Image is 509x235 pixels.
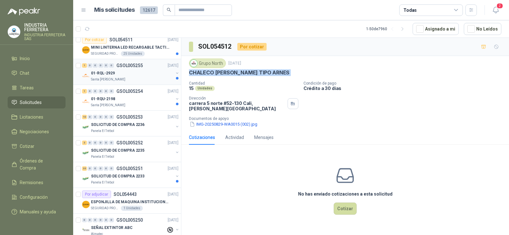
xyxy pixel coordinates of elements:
[93,89,98,93] div: 0
[334,203,357,215] button: Cotizar
[8,126,66,138] a: Negociaciones
[98,115,103,119] div: 0
[198,42,232,52] h3: SOL054512
[82,201,90,208] img: Company Logo
[91,180,114,185] p: Panela El Trébol
[109,141,114,145] div: 0
[91,199,170,205] p: ESPONJILLA DE MAQUINA INSTITUCIONAL-NEGRA X 12 UNIDADES
[20,157,59,171] span: Órdenes de Compra
[20,208,56,215] span: Manuales y ayuda
[82,63,87,68] div: 1
[98,89,103,93] div: 0
[82,218,87,222] div: 0
[190,60,197,67] img: Company Logo
[116,166,143,171] p: GSOL005251
[20,128,49,135] span: Negociaciones
[189,134,215,141] div: Cotizaciones
[20,143,34,150] span: Cotizar
[87,218,92,222] div: 0
[189,86,194,91] p: 15
[93,115,98,119] div: 0
[91,122,144,128] p: SOLICITUD DE COMPRA 2236
[94,5,135,15] h1: Mis solicitudes
[225,134,244,141] div: Actividad
[93,218,98,222] div: 0
[168,191,178,197] p: [DATE]
[168,166,178,172] p: [DATE]
[20,84,34,91] span: Tareas
[109,115,114,119] div: 0
[82,113,180,134] a: 10 0 0 0 0 0 GSOL005253[DATE] Company LogoSOLICITUD DE COMPRA 2236Panela El Trébol
[82,46,90,54] img: Company Logo
[189,100,285,111] p: carrera 5 norte #52-130 Cali , [PERSON_NAME][GEOGRAPHIC_DATA]
[121,51,145,56] div: 25 Unidades
[109,89,114,93] div: 0
[8,26,20,38] img: Company Logo
[93,141,98,145] div: 0
[82,175,90,183] img: Company Logo
[91,128,114,134] p: Panela El Trébol
[93,166,98,171] div: 0
[189,96,285,100] p: Dirección
[82,87,180,108] a: 1 0 0 0 0 0 GSOL005254[DATE] Company Logo01-RQU-2198Santa [PERSON_NAME]
[98,63,103,68] div: 0
[104,115,108,119] div: 0
[237,43,267,51] div: Por cotizar
[8,96,66,108] a: Solicitudes
[98,166,103,171] div: 0
[140,6,158,14] span: 12617
[82,139,180,159] a: 3 0 0 0 0 0 GSOL005252[DATE] Company LogoSOLICITUD DE COMPRA 2235Panela El Trébol
[116,141,143,145] p: GSOL005252
[82,141,87,145] div: 3
[87,89,92,93] div: 0
[24,33,66,41] p: INDUSTRIA FERRETERA SAS
[403,7,417,14] div: Todas
[91,148,144,154] p: SOLICITUD DE COMPRA 2235
[93,63,98,68] div: 0
[490,4,501,16] button: 2
[8,155,66,174] a: Órdenes de Compra
[168,140,178,146] p: [DATE]
[8,176,66,189] a: Remisiones
[87,141,92,145] div: 0
[20,114,43,121] span: Licitaciones
[104,63,108,68] div: 0
[189,116,506,121] p: Documentos de apoyo
[104,166,108,171] div: 0
[228,60,241,66] p: [DATE]
[82,98,90,105] img: Company Logo
[82,149,90,157] img: Company Logo
[104,89,108,93] div: 0
[189,121,258,128] button: IMG-20250829-WA0015 (002).jpg
[20,179,43,186] span: Remisiones
[82,166,87,171] div: 33
[167,8,171,12] span: search
[104,141,108,145] div: 0
[303,86,506,91] p: Crédito a 30 días
[8,111,66,123] a: Licitaciones
[98,141,103,145] div: 0
[82,115,87,119] div: 10
[189,81,298,86] p: Cantidad
[87,166,92,171] div: 0
[8,140,66,152] a: Cotizar
[82,123,90,131] img: Company Logo
[168,63,178,69] p: [DATE]
[20,99,42,106] span: Solicitudes
[114,192,137,197] p: SOL054443
[8,8,40,15] img: Logo peakr
[8,82,66,94] a: Tareas
[168,217,178,223] p: [DATE]
[168,37,178,43] p: [DATE]
[464,23,501,35] button: No Leídos
[91,77,125,82] p: Santa [PERSON_NAME]
[116,89,143,93] p: GSOL005254
[91,206,120,211] p: SEGURIDAD PROVISER LTDA
[82,89,87,93] div: 1
[303,81,506,86] p: Condición de pago
[82,72,90,79] img: Company Logo
[82,165,180,185] a: 33 0 0 0 0 0 GSOL005251[DATE] Company LogoSOLICITUD DE COMPRA 2233Panela El Trébol
[104,218,108,222] div: 0
[195,86,215,91] div: Unidades
[87,63,92,68] div: 0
